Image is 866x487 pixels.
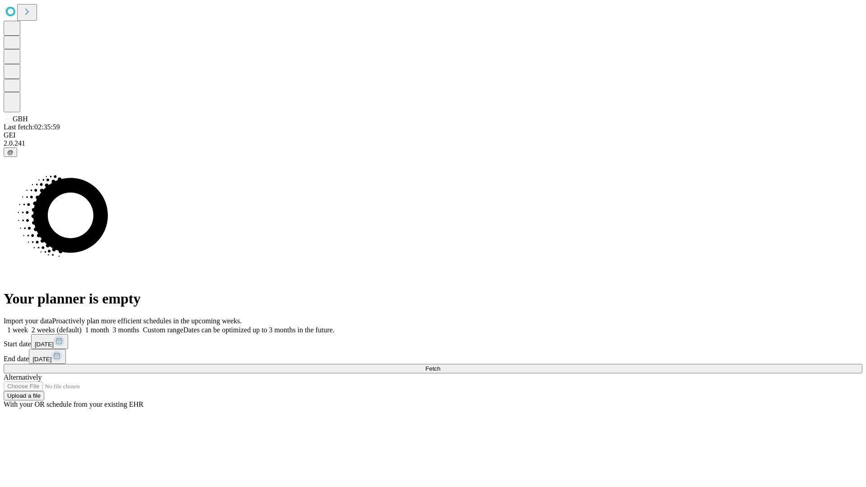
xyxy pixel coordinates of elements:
[32,326,82,334] span: 2 weeks (default)
[4,147,17,157] button: @
[52,317,242,325] span: Proactively plan more efficient schedules in the upcoming weeks.
[7,149,14,156] span: @
[183,326,334,334] span: Dates can be optimized up to 3 months in the future.
[4,123,60,131] span: Last fetch: 02:35:59
[35,341,54,348] span: [DATE]
[4,139,862,147] div: 2.0.241
[4,131,862,139] div: GEI
[4,391,44,400] button: Upload a file
[13,115,28,123] span: GBH
[7,326,28,334] span: 1 week
[4,373,41,381] span: Alternatively
[4,317,52,325] span: Import your data
[4,349,862,364] div: End date
[29,349,66,364] button: [DATE]
[31,334,68,349] button: [DATE]
[143,326,183,334] span: Custom range
[32,356,51,363] span: [DATE]
[85,326,109,334] span: 1 month
[425,365,440,372] span: Fetch
[113,326,139,334] span: 3 months
[4,364,862,373] button: Fetch
[4,290,862,307] h1: Your planner is empty
[4,334,862,349] div: Start date
[4,400,143,408] span: With your OR schedule from your existing EHR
